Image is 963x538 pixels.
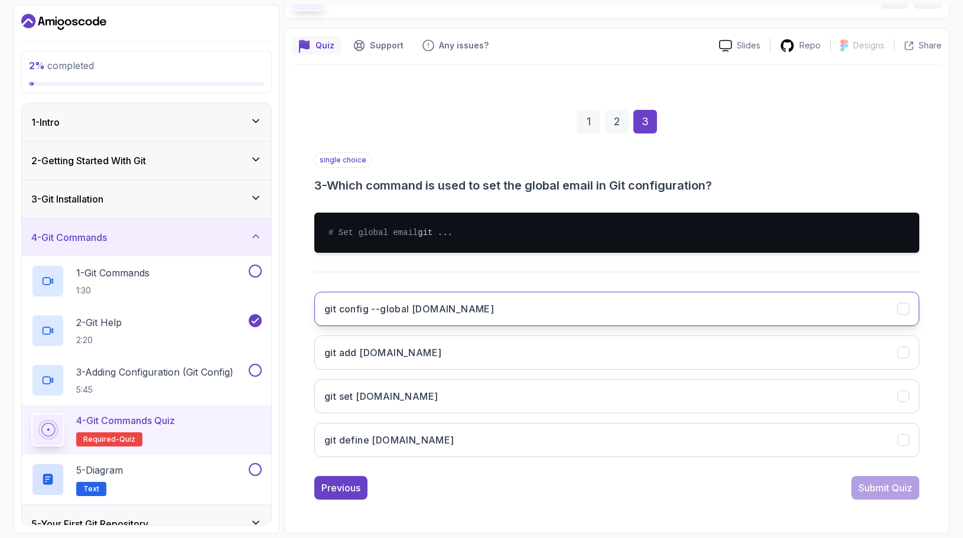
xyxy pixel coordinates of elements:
button: 4-Git Commands [22,219,271,256]
pre: git ... [314,213,919,253]
h3: 3 - Git Installation [31,192,103,206]
h3: 5 - Your First Git Repository [31,517,148,531]
p: Quiz [315,40,334,51]
h3: 1 - Intro [31,115,60,129]
button: git add user.email [314,335,919,370]
button: 4-Git Commands QuizRequired-quiz [31,413,262,446]
h3: git config --global [DOMAIN_NAME] [324,302,494,316]
button: 5-DiagramText [31,463,262,496]
p: 5 - Diagram [76,463,123,477]
p: Any issues? [439,40,489,51]
div: 3 [633,110,657,133]
p: 4 - Git Commands Quiz [76,413,175,428]
span: 2 % [29,60,45,71]
button: 3-Git Installation [22,180,271,218]
a: Repo [770,38,830,53]
span: # Set global email [328,228,418,237]
p: Repo [799,40,821,51]
span: Required- [83,435,119,444]
span: completed [29,60,94,71]
button: Previous [314,476,367,500]
button: Share [894,40,942,51]
div: Previous [321,481,360,495]
a: Dashboard [21,12,106,31]
p: Designs [853,40,884,51]
button: git set user.email [314,379,919,413]
h3: 2 - Getting Started With Git [31,154,146,168]
h3: 4 - Git Commands [31,230,107,244]
button: git config --global user.email [314,292,919,326]
h3: git add [DOMAIN_NAME] [324,345,441,360]
button: Feedback button [415,36,496,55]
p: single choice [314,152,372,168]
p: 1:30 [76,285,149,296]
p: Support [370,40,404,51]
a: Slides [710,40,770,52]
p: Slides [737,40,760,51]
p: 3 - Adding Configuration (Git Config) [76,365,233,379]
button: 2-Git Help2:20 [31,314,262,347]
button: Submit Quiz [851,476,919,500]
p: 1 - Git Commands [76,266,149,280]
span: quiz [119,435,135,444]
button: quiz button [292,36,341,55]
button: Support button [346,36,411,55]
button: 3-Adding Configuration (Git Config)5:45 [31,364,262,397]
p: 2 - Git Help [76,315,122,330]
p: Share [919,40,942,51]
h3: git set [DOMAIN_NAME] [324,389,438,403]
button: git define user.email [314,423,919,457]
p: 2:20 [76,334,122,346]
div: Submit Quiz [858,481,912,495]
button: 2-Getting Started With Git [22,142,271,180]
div: 2 [605,110,629,133]
span: Text [83,484,99,494]
div: 1 [577,110,600,133]
button: 1-Git Commands1:30 [31,265,262,298]
button: 1-Intro [22,103,271,141]
h3: 3 - Which command is used to set the global email in Git configuration? [314,177,919,194]
h3: git define [DOMAIN_NAME] [324,433,454,447]
p: 5:45 [76,384,233,396]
